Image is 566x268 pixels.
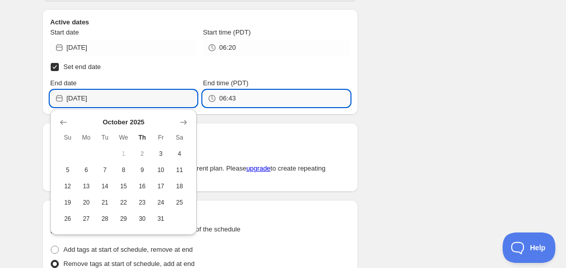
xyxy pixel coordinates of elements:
[203,79,249,87] span: End time (PDT)
[62,133,73,142] span: Su
[63,260,195,267] span: Remove tags at start of schedule, add at end
[118,215,129,223] span: 29
[77,211,96,227] button: Monday October 27 2025
[77,194,96,211] button: Monday October 20 2025
[96,194,115,211] button: Tuesday October 21 2025
[62,166,73,174] span: 5
[156,133,166,142] span: Fr
[96,211,115,227] button: Tuesday October 28 2025
[152,162,170,178] button: Friday October 10 2025
[156,198,166,207] span: 24
[77,178,96,194] button: Monday October 13 2025
[118,166,129,174] span: 8
[137,198,148,207] span: 23
[81,215,92,223] span: 27
[63,246,193,253] span: Add tags at start of schedule, remove at end
[170,194,189,211] button: Saturday October 25 2025
[100,215,111,223] span: 28
[96,178,115,194] button: Tuesday October 14 2025
[81,198,92,207] span: 20
[62,182,73,190] span: 12
[156,150,166,158] span: 3
[170,146,189,162] button: Saturday October 4 2025
[114,162,133,178] button: Wednesday October 8 2025
[100,198,111,207] span: 21
[63,63,101,71] span: Set end date
[100,182,111,190] span: 14
[114,146,133,162] button: Wednesday October 1 2025
[50,163,350,184] p: Repeating schedules are not available on your current plan. Please to create repeating schedules.
[118,133,129,142] span: We
[62,198,73,207] span: 19
[137,150,148,158] span: 2
[174,133,185,142] span: Sa
[133,178,152,194] button: Thursday October 16 2025
[137,182,148,190] span: 16
[81,166,92,174] span: 6
[246,164,271,172] a: upgrade
[503,232,556,263] iframe: Toggle Customer Support
[203,28,251,36] span: Start time (PDT)
[81,182,92,190] span: 13
[133,211,152,227] button: Thursday October 30 2025
[114,178,133,194] button: Wednesday October 15 2025
[56,115,70,129] button: Show previous month, September 2025
[133,129,152,146] th: Thursday
[152,146,170,162] button: Friday October 3 2025
[81,133,92,142] span: Mo
[100,166,111,174] span: 7
[50,17,350,27] h2: Active dates
[133,194,152,211] button: Thursday October 23 2025
[62,215,73,223] span: 26
[152,178,170,194] button: Friday October 17 2025
[152,194,170,211] button: Friday October 24 2025
[133,146,152,162] button: Today Thursday October 2 2025
[58,194,77,211] button: Sunday October 19 2025
[50,79,77,87] span: End date
[176,115,191,129] button: Show next month, November 2025
[77,162,96,178] button: Monday October 6 2025
[114,194,133,211] button: Wednesday October 22 2025
[96,162,115,178] button: Tuesday October 7 2025
[50,131,350,141] h2: Repeating
[152,211,170,227] button: Friday October 31 2025
[156,182,166,190] span: 17
[100,133,111,142] span: Tu
[50,208,350,218] h2: Tags
[156,215,166,223] span: 31
[137,133,148,142] span: Th
[77,129,96,146] th: Monday
[133,162,152,178] button: Thursday October 9 2025
[118,182,129,190] span: 15
[58,129,77,146] th: Sunday
[174,198,185,207] span: 25
[58,162,77,178] button: Sunday October 5 2025
[114,129,133,146] th: Wednesday
[170,162,189,178] button: Saturday October 11 2025
[114,211,133,227] button: Wednesday October 29 2025
[50,28,79,36] span: Start date
[118,198,129,207] span: 22
[118,150,129,158] span: 1
[170,129,189,146] th: Saturday
[152,129,170,146] th: Friday
[137,166,148,174] span: 9
[174,182,185,190] span: 18
[174,150,185,158] span: 4
[174,166,185,174] span: 11
[58,178,77,194] button: Sunday October 12 2025
[156,166,166,174] span: 10
[58,211,77,227] button: Sunday October 26 2025
[96,129,115,146] th: Tuesday
[170,178,189,194] button: Saturday October 18 2025
[137,215,148,223] span: 30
